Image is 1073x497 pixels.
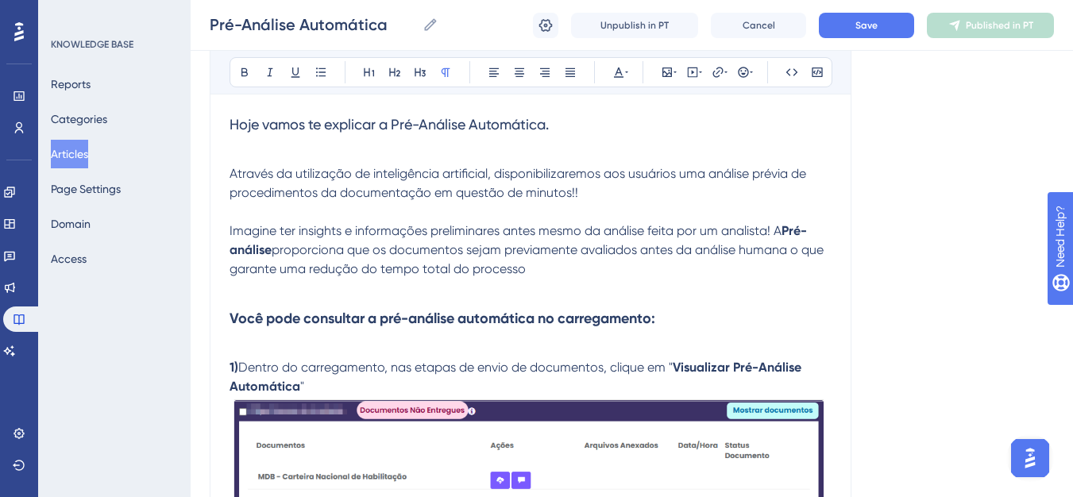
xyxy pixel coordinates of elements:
[51,175,121,203] button: Page Settings
[51,38,133,51] div: KNOWLEDGE BASE
[600,19,669,32] span: Unpublish in PT
[711,13,806,38] button: Cancel
[37,4,99,23] span: Need Help?
[230,223,782,238] span: Imagine ter insights e informações preliminares antes mesmo da análise feita por um analista! A
[927,13,1054,38] button: Published in PT
[238,360,673,375] span: Dentro do carregamento, nas etapas de envio de documentos, clique em "
[210,13,416,36] input: Article Name
[230,116,549,133] span: Hoje vamos te explicar a Pré-Análise Automática.
[230,360,238,375] strong: 1)
[1006,434,1054,482] iframe: UserGuiding AI Assistant Launcher
[743,19,775,32] span: Cancel
[51,245,87,273] button: Access
[51,210,91,238] button: Domain
[51,105,107,133] button: Categories
[51,140,88,168] button: Articles
[855,19,878,32] span: Save
[819,13,914,38] button: Save
[230,242,827,276] span: proporciona que os documentos sejam previamente avaliados antes da análise humana o que garante u...
[300,379,304,394] span: "
[966,19,1033,32] span: Published in PT
[230,166,809,200] span: Através da utilização de inteligência artificial, disponibilizaremos aos usuários uma análise pré...
[230,310,655,327] strong: Você pode consultar a pré-análise automática no carregamento:
[51,70,91,98] button: Reports
[571,13,698,38] button: Unpublish in PT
